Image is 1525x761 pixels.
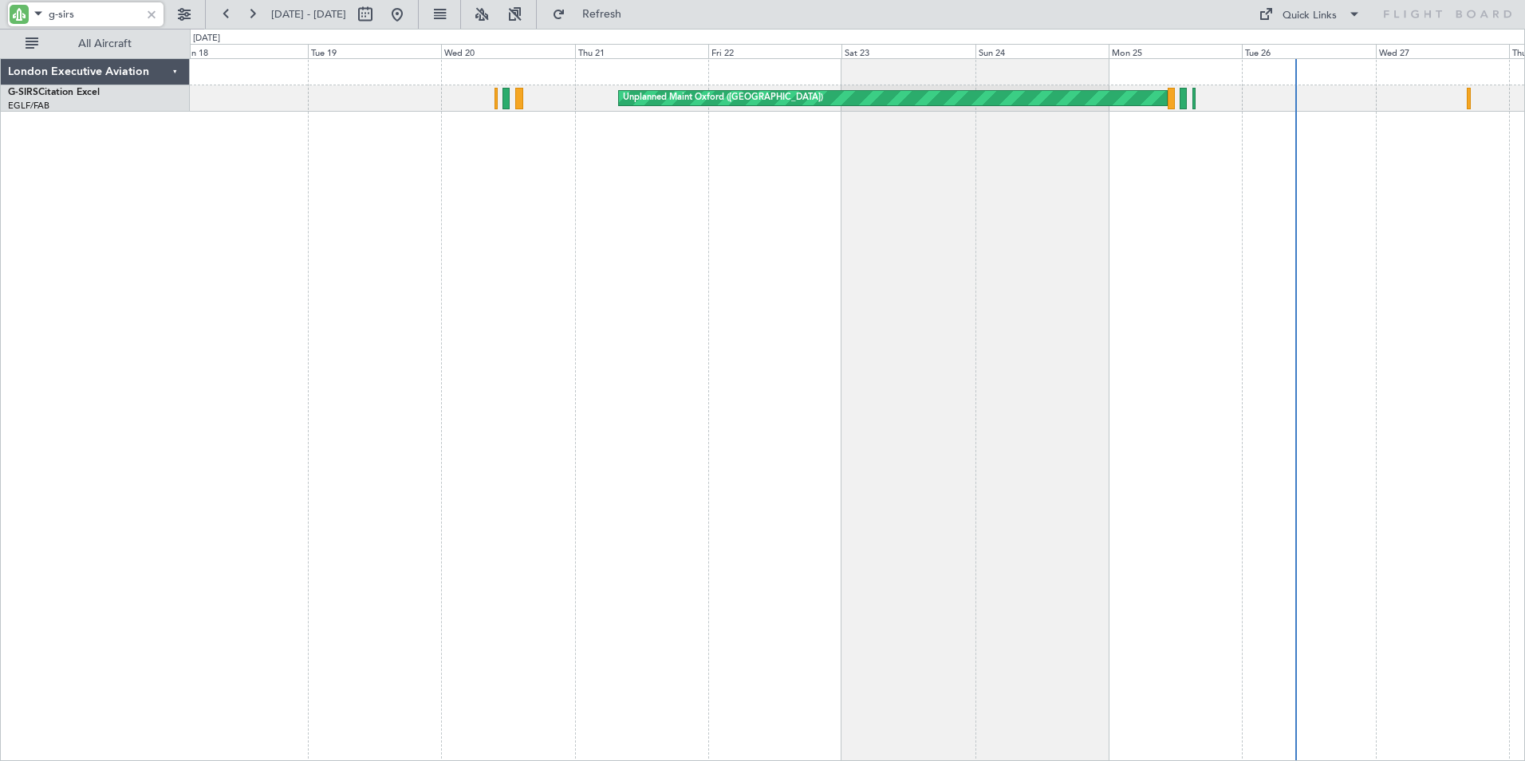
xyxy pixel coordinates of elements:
span: [DATE] - [DATE] [271,7,346,22]
input: A/C (Reg. or Type) [49,2,140,26]
span: Refresh [569,9,636,20]
div: Thu 21 [575,44,708,58]
div: Mon 25 [1109,44,1242,58]
span: G-SIRS [8,88,38,97]
div: Sun 24 [975,44,1109,58]
div: Wed 20 [441,44,574,58]
button: Quick Links [1251,2,1369,27]
a: G-SIRSCitation Excel [8,88,100,97]
div: Unplanned Maint Oxford ([GEOGRAPHIC_DATA]) [623,86,823,110]
div: Sat 23 [841,44,975,58]
div: Wed 27 [1376,44,1509,58]
span: All Aircraft [41,38,168,49]
div: Tue 19 [308,44,441,58]
button: Refresh [545,2,640,27]
button: All Aircraft [18,31,173,57]
div: Quick Links [1283,8,1337,24]
div: Fri 22 [708,44,841,58]
div: Tue 26 [1242,44,1375,58]
div: Mon 18 [175,44,308,58]
div: [DATE] [193,32,220,45]
a: EGLF/FAB [8,100,49,112]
